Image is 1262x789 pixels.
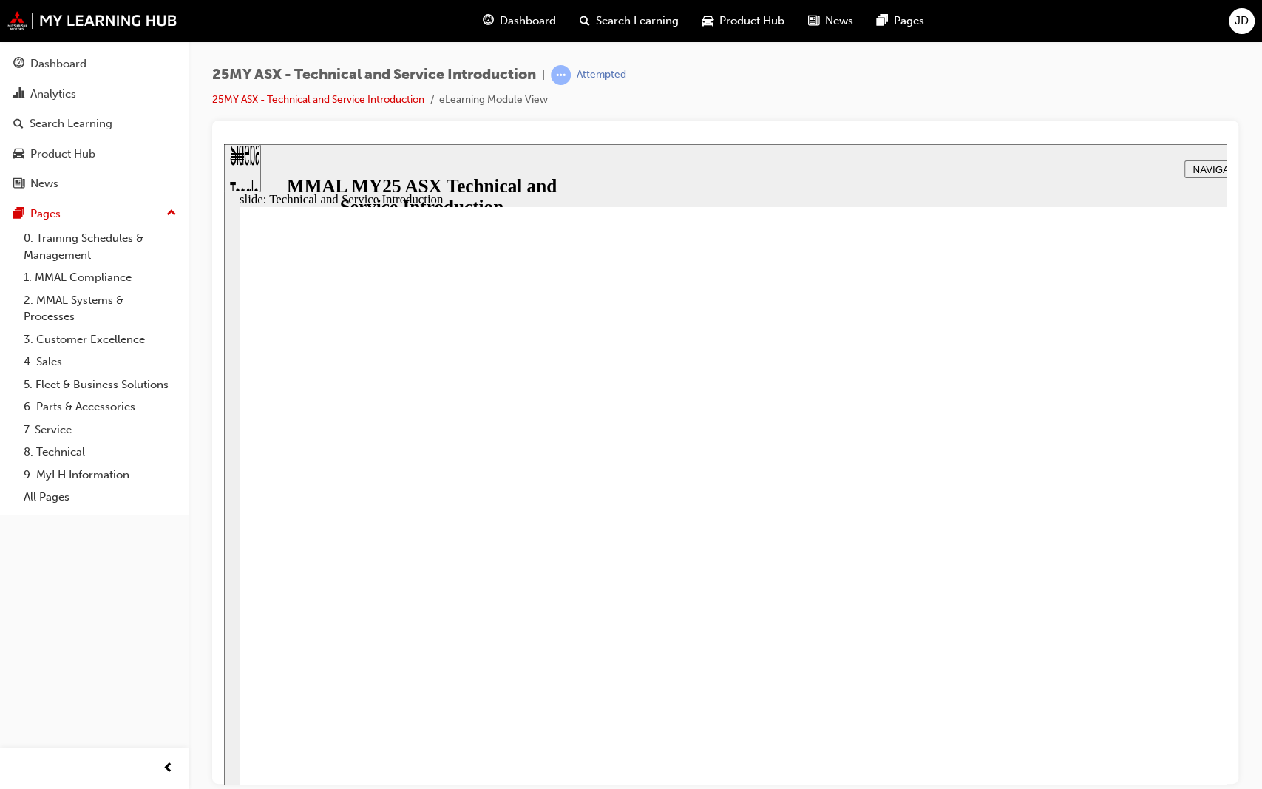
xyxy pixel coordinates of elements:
[1235,13,1249,30] span: JD
[439,92,548,109] li: eLearning Module View
[13,88,24,101] span: chart-icon
[30,55,86,72] div: Dashboard
[18,373,183,396] a: 5. Fleet & Business Solutions
[18,266,183,289] a: 1. MMAL Compliance
[960,16,1061,34] button: NAVIGATION TIPS
[212,67,536,84] span: 25MY ASX - Technical and Service Introduction
[796,6,865,36] a: news-iconNews
[577,68,626,82] div: Attempted
[30,115,112,132] div: Search Learning
[894,13,924,30] span: Pages
[596,13,679,30] span: Search Learning
[30,206,61,223] div: Pages
[13,148,24,161] span: car-icon
[6,47,183,200] button: DashboardAnalyticsSearch LearningProduct HubNews
[877,12,888,30] span: pages-icon
[18,328,183,351] a: 3. Customer Excellence
[30,86,76,103] div: Analytics
[6,170,183,197] a: News
[551,65,571,85] span: learningRecordVerb_ATTEMPT-icon
[500,13,556,30] span: Dashboard
[6,110,183,138] a: Search Learning
[568,6,691,36] a: search-iconSearch Learning
[13,118,24,131] span: search-icon
[542,67,545,84] span: |
[30,146,95,163] div: Product Hub
[968,20,1052,31] span: NAVIGATION TIPS
[483,12,494,30] span: guage-icon
[18,227,183,266] a: 0. Training Schedules & Management
[6,200,183,228] button: Pages
[18,289,183,328] a: 2. MMAL Systems & Processes
[702,12,713,30] span: car-icon
[580,12,590,30] span: search-icon
[825,13,853,30] span: News
[163,759,174,778] span: prev-icon
[865,6,936,36] a: pages-iconPages
[13,208,24,221] span: pages-icon
[166,204,177,223] span: up-icon
[691,6,796,36] a: car-iconProduct Hub
[1229,8,1255,34] button: JD
[808,12,819,30] span: news-icon
[212,93,424,106] a: 25MY ASX - Technical and Service Introduction
[13,177,24,191] span: news-icon
[18,441,183,464] a: 8. Technical
[18,396,183,419] a: 6. Parts & Accessories
[471,6,568,36] a: guage-iconDashboard
[6,140,183,168] a: Product Hub
[13,58,24,71] span: guage-icon
[18,351,183,373] a: 4. Sales
[18,486,183,509] a: All Pages
[18,464,183,487] a: 9. MyLH Information
[7,11,177,30] img: mmal
[6,50,183,78] a: Dashboard
[30,175,58,192] div: News
[18,419,183,441] a: 7. Service
[719,13,784,30] span: Product Hub
[6,81,183,108] a: Analytics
